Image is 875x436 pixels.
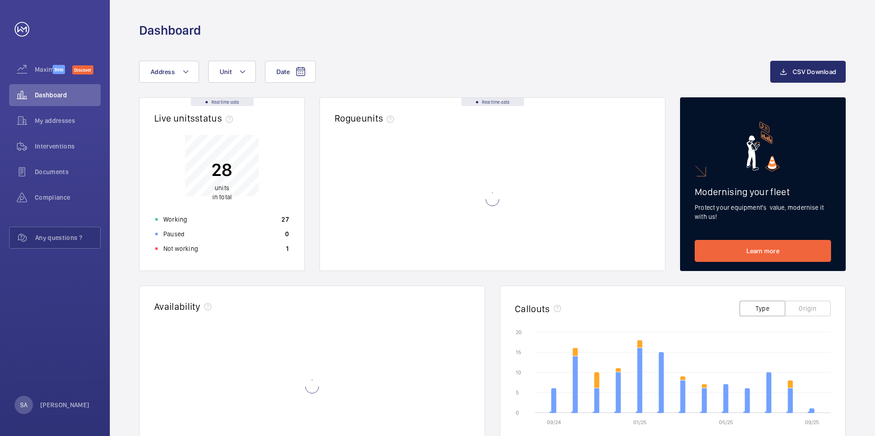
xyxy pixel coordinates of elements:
[154,301,200,312] h2: Availability
[72,65,93,74] span: Discover
[516,409,519,416] text: 0
[211,183,232,202] p: in total
[191,98,254,106] div: Real time data
[35,142,101,151] span: Interventions
[719,419,733,425] text: 05/25
[516,389,519,396] text: 5
[805,419,819,425] text: 09/25
[695,240,831,262] a: Learn more
[154,112,237,124] h2: Live units
[208,61,256,83] button: Unit
[746,122,780,171] img: marketing-card.svg
[53,65,65,74] span: Beta
[139,22,201,39] h1: Dashboard
[362,112,398,124] span: units
[35,233,100,242] span: Any questions ?
[515,303,550,314] h2: Callouts
[220,68,232,75] span: Unit
[547,419,561,425] text: 09/24
[151,68,175,75] span: Address
[285,229,289,239] p: 0
[163,229,184,239] p: Paused
[35,167,101,176] span: Documents
[265,61,316,83] button: Date
[695,186,831,197] h2: Modernising your fleet
[211,158,232,181] p: 28
[695,203,831,221] p: Protect your equipment's value, modernise it with us!
[633,419,647,425] text: 01/25
[35,116,101,125] span: My addresses
[35,193,101,202] span: Compliance
[740,301,785,316] button: Type
[461,98,524,106] div: Real time data
[195,112,237,124] span: status
[281,215,289,224] p: 27
[516,329,522,335] text: 20
[335,112,398,124] h2: Rogue
[163,244,198,253] p: Not working
[770,61,846,83] button: CSV Download
[286,244,289,253] p: 1
[215,184,229,191] span: units
[163,215,187,224] p: Working
[35,65,53,74] span: Maximize
[793,68,836,75] span: CSV Download
[35,90,101,100] span: Dashboard
[516,349,521,356] text: 15
[139,61,199,83] button: Address
[40,400,90,409] p: [PERSON_NAME]
[276,68,290,75] span: Date
[785,301,831,316] button: Origin
[20,400,27,409] p: SA
[516,369,521,376] text: 10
